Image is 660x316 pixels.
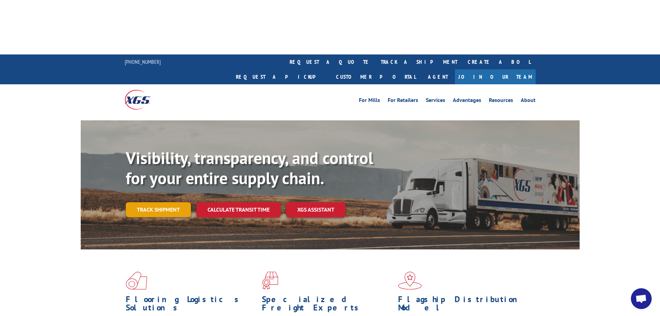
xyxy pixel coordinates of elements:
a: Agent [421,69,455,84]
a: Request a pickup [231,69,331,84]
a: [PHONE_NUMBER] [125,58,161,65]
a: For Retailers [388,97,418,105]
a: Resources [489,97,513,105]
a: About [521,97,536,105]
a: Customer Portal [331,69,421,84]
img: xgs-icon-flagship-distribution-model-red [398,272,422,290]
a: request a quote [284,54,376,69]
a: For Mills [359,97,380,105]
h1: Flooring Logistics Solutions [126,295,257,315]
a: Create a BOL [463,54,536,69]
h1: Flagship Distribution Model [398,295,529,315]
img: xgs-icon-focused-on-flooring-red [262,272,278,290]
a: XGS ASSISTANT [286,202,345,217]
a: Services [426,97,445,105]
a: track a shipment [376,54,463,69]
a: Open chat [631,288,652,309]
a: Advantages [453,97,481,105]
a: Track shipment [126,202,191,217]
b: Visibility, transparency, and control for your entire supply chain. [126,147,373,189]
img: xgs-icon-total-supply-chain-intelligence-red [126,272,147,290]
a: Calculate transit time [196,202,281,217]
a: Join Our Team [455,69,536,84]
h1: Specialized Freight Experts [262,295,393,315]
